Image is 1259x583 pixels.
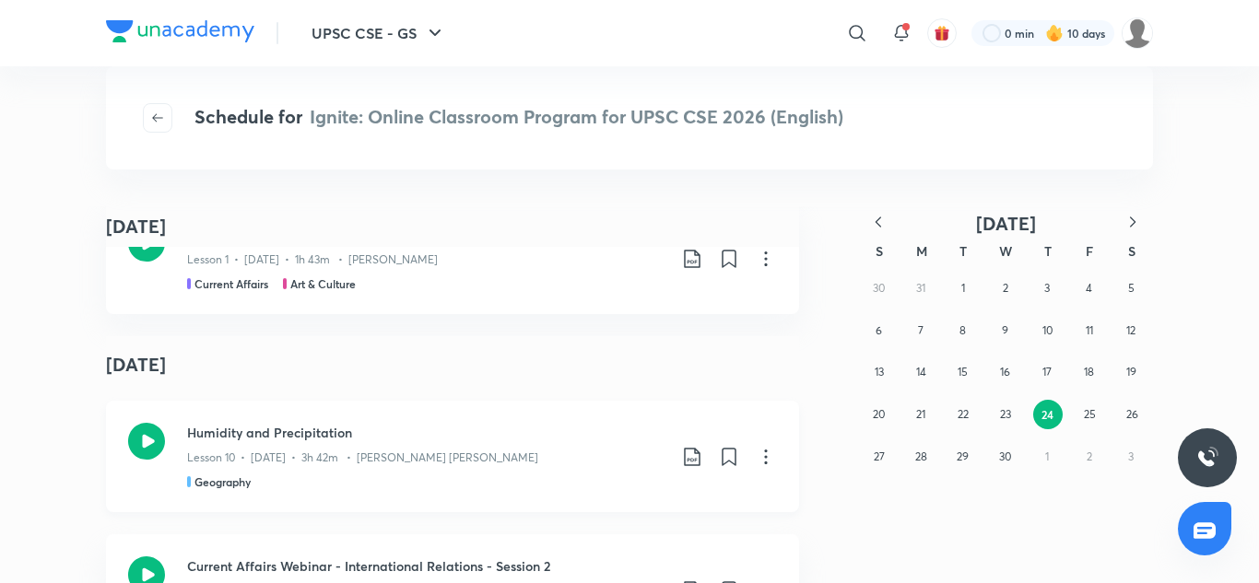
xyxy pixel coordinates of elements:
[873,407,885,421] abbr: April 20, 2025
[948,274,978,303] button: April 1, 2025
[1042,323,1053,337] abbr: April 10, 2025
[1000,365,1010,379] abbr: April 16, 2025
[187,251,438,268] p: Lesson 1 • [DATE] • 1h 43m • [PERSON_NAME]
[934,25,950,41] img: avatar
[1116,357,1146,387] button: April 19, 2025
[1044,242,1052,260] abbr: Thursday
[906,357,935,387] button: April 14, 2025
[916,407,925,421] abbr: April 21, 2025
[1126,323,1135,337] abbr: April 12, 2025
[1128,242,1135,260] abbr: Saturday
[1117,400,1147,429] button: April 26, 2025
[1126,365,1136,379] abbr: April 19, 2025
[918,323,924,337] abbr: April 7, 2025
[106,203,799,314] a: Current Affairs Webinar - Art and Culture - Session 1Lesson 1 • [DATE] • 1h 43m • [PERSON_NAME]Cu...
[1032,357,1062,387] button: April 17, 2025
[957,449,969,463] abbr: April 29, 2025
[874,449,885,463] abbr: April 27, 2025
[1032,274,1062,303] button: April 3, 2025
[187,449,538,466] p: Lesson 10 • [DATE] • 3h 42m • [PERSON_NAME] [PERSON_NAME]
[1032,316,1062,345] button: April 10, 2025
[106,20,254,42] img: Company Logo
[876,323,882,337] abbr: April 6, 2025
[1086,281,1092,295] abbr: April 4, 2025
[106,20,254,47] a: Company Logo
[1128,281,1135,295] abbr: April 5, 2025
[1084,407,1096,421] abbr: April 25, 2025
[300,15,457,52] button: UPSC CSE - GS
[1044,281,1050,295] abbr: April 3, 2025
[106,336,799,393] h4: [DATE]
[106,401,799,512] a: Humidity and PrecipitationLesson 10 • [DATE] • 3h 42m • [PERSON_NAME] [PERSON_NAME]Geography
[991,400,1020,429] button: April 23, 2025
[1086,323,1093,337] abbr: April 11, 2025
[194,275,268,292] h5: Current Affairs
[1076,400,1105,429] button: April 25, 2025
[1000,407,1011,421] abbr: April 23, 2025
[1041,407,1053,422] abbr: April 24, 2025
[999,449,1011,463] abbr: April 30, 2025
[915,449,927,463] abbr: April 28, 2025
[310,104,843,129] span: Ignite: Online Classroom Program for UPSC CSE 2026 (English)
[194,473,251,490] h5: Geography
[927,18,957,48] button: avatar
[875,365,884,379] abbr: April 13, 2025
[1126,407,1138,421] abbr: April 26, 2025
[1003,281,1008,295] abbr: April 2, 2025
[290,275,356,292] h5: Art & Culture
[1116,274,1146,303] button: April 5, 2025
[1122,17,1153,49] img: Meenaza Sadiq
[948,442,978,472] button: April 29, 2025
[865,316,894,345] button: April 6, 2025
[961,281,965,295] abbr: April 1, 2025
[1196,447,1218,469] img: ttu
[991,442,1020,472] button: April 30, 2025
[948,316,978,345] button: April 8, 2025
[194,103,843,133] h4: Schedule for
[865,400,894,429] button: April 20, 2025
[1075,357,1104,387] button: April 18, 2025
[991,316,1020,345] button: April 9, 2025
[991,357,1020,387] button: April 16, 2025
[876,242,883,260] abbr: Sunday
[1002,323,1008,337] abbr: April 9, 2025
[948,357,978,387] button: April 15, 2025
[1045,24,1064,42] img: streak
[916,242,927,260] abbr: Monday
[959,242,967,260] abbr: Tuesday
[899,212,1112,235] button: [DATE]
[958,365,968,379] abbr: April 15, 2025
[1033,400,1063,429] button: April 24, 2025
[1042,365,1052,379] abbr: April 17, 2025
[906,400,935,429] button: April 21, 2025
[1086,242,1093,260] abbr: Friday
[916,365,926,379] abbr: April 14, 2025
[999,242,1012,260] abbr: Wednesday
[906,442,935,472] button: April 28, 2025
[106,213,166,240] h4: [DATE]
[1075,274,1104,303] button: April 4, 2025
[991,274,1020,303] button: April 2, 2025
[906,316,935,345] button: April 7, 2025
[976,211,1036,236] span: [DATE]
[958,407,969,421] abbr: April 22, 2025
[187,423,666,442] h3: Humidity and Precipitation
[948,400,978,429] button: April 22, 2025
[1075,316,1104,345] button: April 11, 2025
[1116,316,1146,345] button: April 12, 2025
[959,323,966,337] abbr: April 8, 2025
[187,556,666,576] h3: Current Affairs Webinar - International Relations - Session 2
[865,357,894,387] button: April 13, 2025
[865,442,894,472] button: April 27, 2025
[1084,365,1094,379] abbr: April 18, 2025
